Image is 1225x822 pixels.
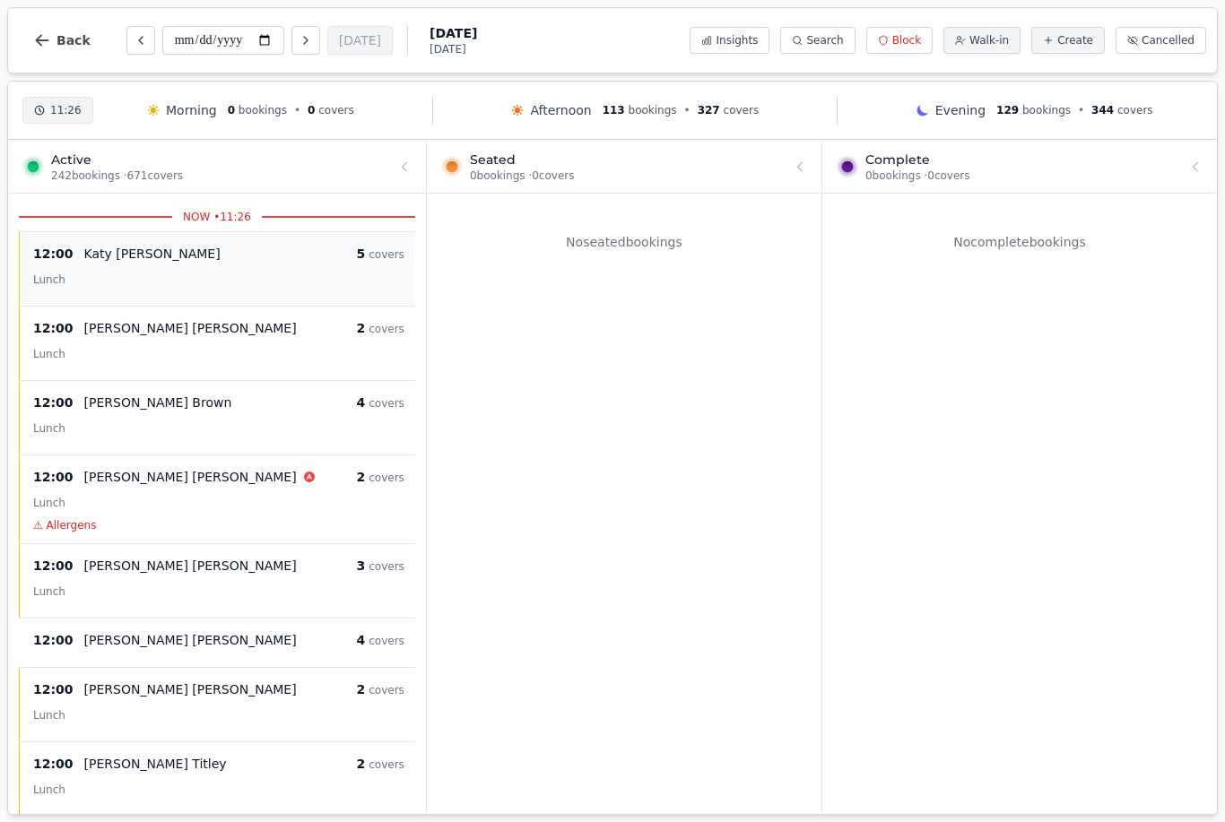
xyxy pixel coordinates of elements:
[308,104,315,117] span: 0
[84,468,297,486] p: [PERSON_NAME] [PERSON_NAME]
[969,33,1009,48] span: Walk-in
[56,34,91,47] span: Back
[33,755,74,773] span: 12:00
[833,233,1206,251] p: No complete bookings
[430,42,477,56] span: [DATE]
[357,395,366,410] span: 4
[892,33,921,48] span: Block
[369,635,404,647] span: covers
[84,631,297,649] p: [PERSON_NAME] [PERSON_NAME]
[84,557,297,575] p: [PERSON_NAME] [PERSON_NAME]
[33,518,96,532] span: ⚠ Allergens
[629,104,677,117] span: bookings
[1117,104,1153,117] span: covers
[1078,103,1084,117] span: •
[369,684,404,697] span: covers
[780,27,855,54] button: Search
[33,348,65,360] span: Lunch
[369,758,404,771] span: covers
[1031,27,1105,54] button: Create
[430,24,477,42] span: [DATE]
[318,104,354,117] span: covers
[866,27,933,54] button: Block
[33,497,65,509] span: Lunch
[603,104,625,117] span: 113
[33,631,74,649] span: 12:00
[84,245,221,263] p: Katy [PERSON_NAME]
[1022,104,1071,117] span: bookings
[33,468,74,486] span: 12:00
[19,19,105,62] button: Back
[304,472,315,482] svg: Allergens: Eggs
[1116,27,1206,54] button: Cancelled
[33,319,74,337] span: 12:00
[724,104,760,117] span: covers
[172,210,262,224] span: NOW • 11:26
[806,33,843,48] span: Search
[291,26,320,55] button: Next day
[357,321,366,335] span: 2
[33,273,65,286] span: Lunch
[33,585,65,598] span: Lunch
[530,101,591,119] span: Afternoon
[357,470,366,484] span: 2
[690,27,769,54] button: Insights
[166,101,217,119] span: Morning
[33,422,65,435] span: Lunch
[357,682,366,697] span: 2
[369,248,404,261] span: covers
[84,755,227,773] p: [PERSON_NAME] Titley
[126,26,155,55] button: Previous day
[698,104,720,117] span: 327
[1091,104,1114,117] span: 344
[357,247,366,261] span: 5
[294,103,300,117] span: •
[943,27,1021,54] button: Walk-in
[369,397,404,410] span: covers
[716,33,758,48] span: Insights
[357,633,366,647] span: 4
[228,104,235,117] span: 0
[438,233,811,251] p: No seated bookings
[369,472,404,484] span: covers
[1142,33,1195,48] span: Cancelled
[84,394,232,411] p: [PERSON_NAME] Brown
[684,103,691,117] span: •
[369,323,404,335] span: covers
[239,104,287,117] span: bookings
[935,101,986,119] span: Evening
[33,245,74,263] span: 12:00
[369,560,404,573] span: covers
[357,558,366,573] span: 3
[50,103,82,117] span: 11:26
[357,757,366,771] span: 2
[33,783,65,796] span: Lunch
[33,557,74,575] span: 12:00
[33,680,74,698] span: 12:00
[996,104,1019,117] span: 129
[84,319,297,337] p: [PERSON_NAME] [PERSON_NAME]
[1057,33,1093,48] span: Create
[33,709,65,722] span: Lunch
[33,394,74,411] span: 12:00
[84,680,297,698] p: [PERSON_NAME] [PERSON_NAME]
[327,26,393,55] button: [DATE]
